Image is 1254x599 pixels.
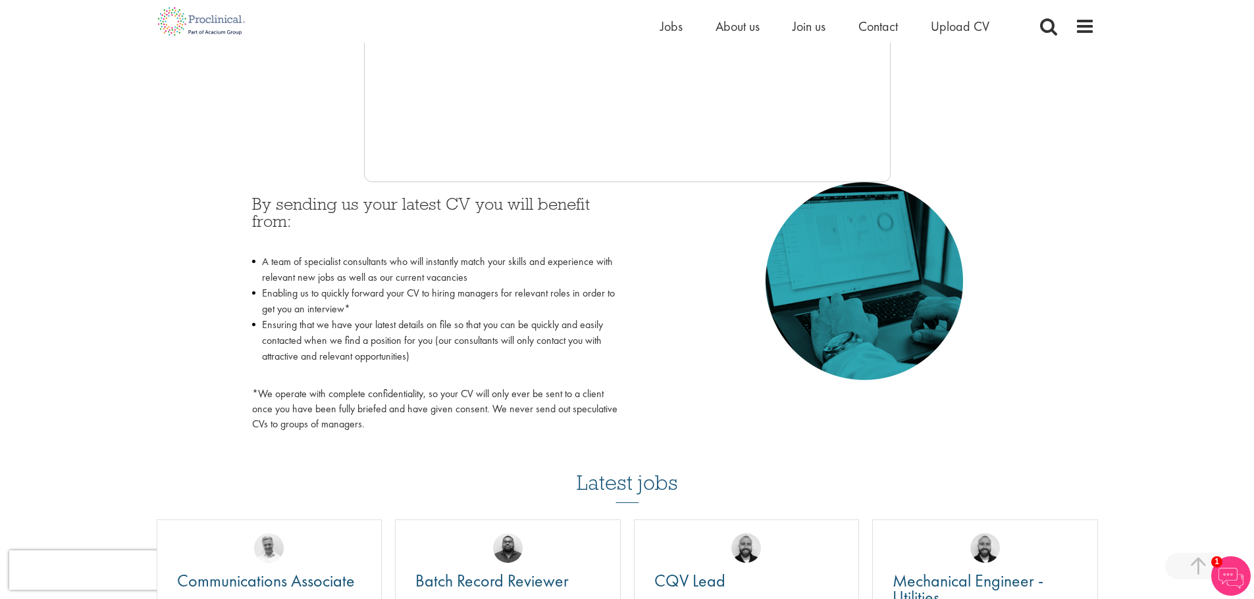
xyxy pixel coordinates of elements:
span: Communications Associate [177,569,355,592]
span: CQV Lead [654,569,725,592]
a: Upload CV [931,18,989,35]
a: Contact [858,18,898,35]
a: Communications Associate [177,573,362,589]
li: A team of specialist consultants who will instantly match your skills and experience with relevan... [252,254,617,285]
a: CQV Lead [654,573,839,589]
img: Ashley Bennett [493,533,523,563]
span: Batch Record Reviewer [415,569,569,592]
img: Jordan Kiely [970,533,1000,563]
a: About us [716,18,760,35]
a: Join us [793,18,825,35]
li: Enabling us to quickly forward your CV to hiring managers for relevant roles in order to get you ... [252,285,617,317]
img: Jordan Kiely [731,533,761,563]
p: *We operate with complete confidentiality, so your CV will only ever be sent to a client once you... [252,387,617,432]
img: Chatbot [1211,556,1251,596]
span: 1 [1211,556,1222,567]
iframe: reCAPTCHA [9,550,178,590]
li: Ensuring that we have your latest details on file so that you can be quickly and easily contacted... [252,317,617,380]
a: Batch Record Reviewer [415,573,600,589]
img: Joshua Bye [254,533,284,563]
a: Jobs [660,18,683,35]
h3: Latest jobs [577,439,678,503]
h3: By sending us your latest CV you will benefit from: [252,195,617,247]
